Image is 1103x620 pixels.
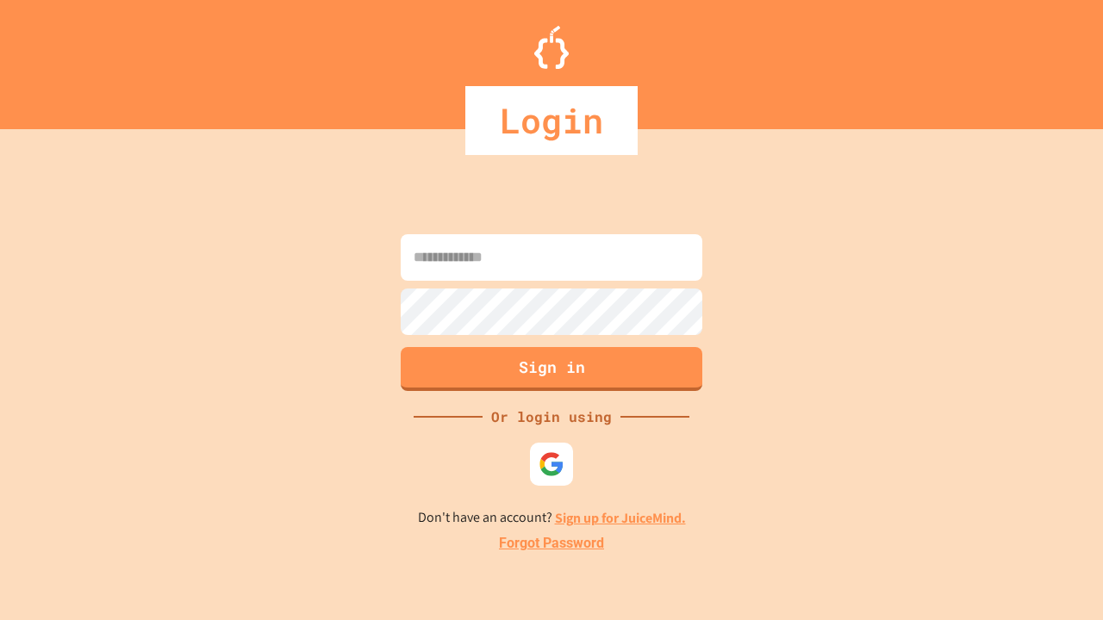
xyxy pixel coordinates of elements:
[401,347,702,391] button: Sign in
[418,507,686,529] p: Don't have an account?
[483,406,620,427] div: Or login using
[499,533,604,554] a: Forgot Password
[465,86,638,155] div: Login
[555,509,686,527] a: Sign up for JuiceMind.
[539,451,564,477] img: google-icon.svg
[534,26,569,69] img: Logo.svg
[960,476,1086,549] iframe: chat widget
